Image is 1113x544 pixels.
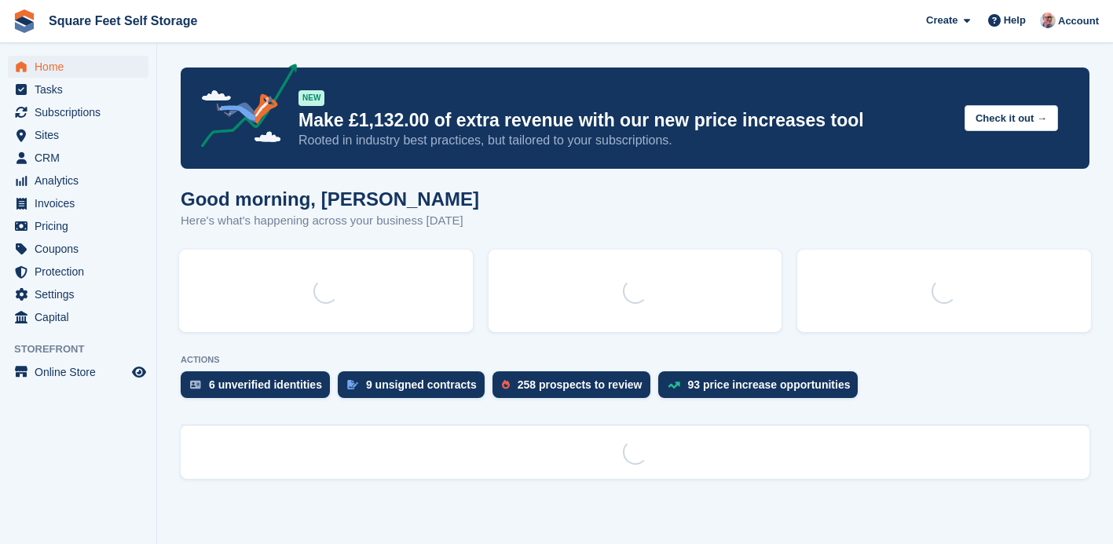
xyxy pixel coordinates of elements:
[35,361,129,383] span: Online Store
[1058,13,1099,29] span: Account
[35,124,129,146] span: Sites
[181,188,479,210] h1: Good morning, [PERSON_NAME]
[298,109,952,132] p: Make £1,132.00 of extra revenue with our new price increases tool
[1004,13,1026,28] span: Help
[8,170,148,192] a: menu
[35,283,129,305] span: Settings
[8,147,148,169] a: menu
[190,380,201,389] img: verify_identity-adf6edd0f0f0b5bbfe63781bf79b02c33cf7c696d77639b501bdc392416b5a36.svg
[35,56,129,78] span: Home
[130,363,148,382] a: Preview store
[8,56,148,78] a: menu
[181,371,338,406] a: 6 unverified identities
[8,192,148,214] a: menu
[298,132,952,149] p: Rooted in industry best practices, but tailored to your subscriptions.
[35,215,129,237] span: Pricing
[8,215,148,237] a: menu
[492,371,658,406] a: 258 prospects to review
[8,238,148,260] a: menu
[35,261,129,283] span: Protection
[13,9,36,33] img: stora-icon-8386f47178a22dfd0bd8f6a31ec36ba5ce8667c1dd55bd0f319d3a0aa187defe.svg
[688,378,851,391] div: 93 price increase opportunities
[668,382,680,389] img: price_increase_opportunities-93ffe204e8149a01c8c9dc8f82e8f89637d9d84a8eef4429ea346261dce0b2c0.svg
[658,371,866,406] a: 93 price increase opportunities
[35,101,129,123] span: Subscriptions
[1040,13,1056,28] img: David Greer
[8,78,148,100] a: menu
[8,361,148,383] a: menu
[35,306,129,328] span: Capital
[35,147,129,169] span: CRM
[8,283,148,305] a: menu
[518,378,643,391] div: 258 prospects to review
[209,378,322,391] div: 6 unverified identities
[338,371,492,406] a: 9 unsigned contracts
[181,355,1089,365] p: ACTIONS
[8,101,148,123] a: menu
[298,90,324,106] div: NEW
[965,105,1058,131] button: Check it out →
[8,124,148,146] a: menu
[35,78,129,100] span: Tasks
[188,64,298,153] img: price-adjustments-announcement-icon-8257ccfd72463d97f412b2fc003d46551f7dbcb40ab6d574587a9cd5c0d94...
[366,378,477,391] div: 9 unsigned contracts
[35,238,129,260] span: Coupons
[926,13,957,28] span: Create
[35,170,129,192] span: Analytics
[35,192,129,214] span: Invoices
[181,212,479,230] p: Here's what's happening across your business [DATE]
[14,341,156,357] span: Storefront
[42,8,203,34] a: Square Feet Self Storage
[8,306,148,328] a: menu
[502,380,510,389] img: prospect-51fa495bee0391a8d652442698ab0144808aea92771e9ea1ae160a38d050c398.svg
[8,261,148,283] a: menu
[347,380,358,389] img: contract_signature_icon-13c848040528278c33f63329250d36e43548de30e8caae1d1a13099fd9432cc5.svg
